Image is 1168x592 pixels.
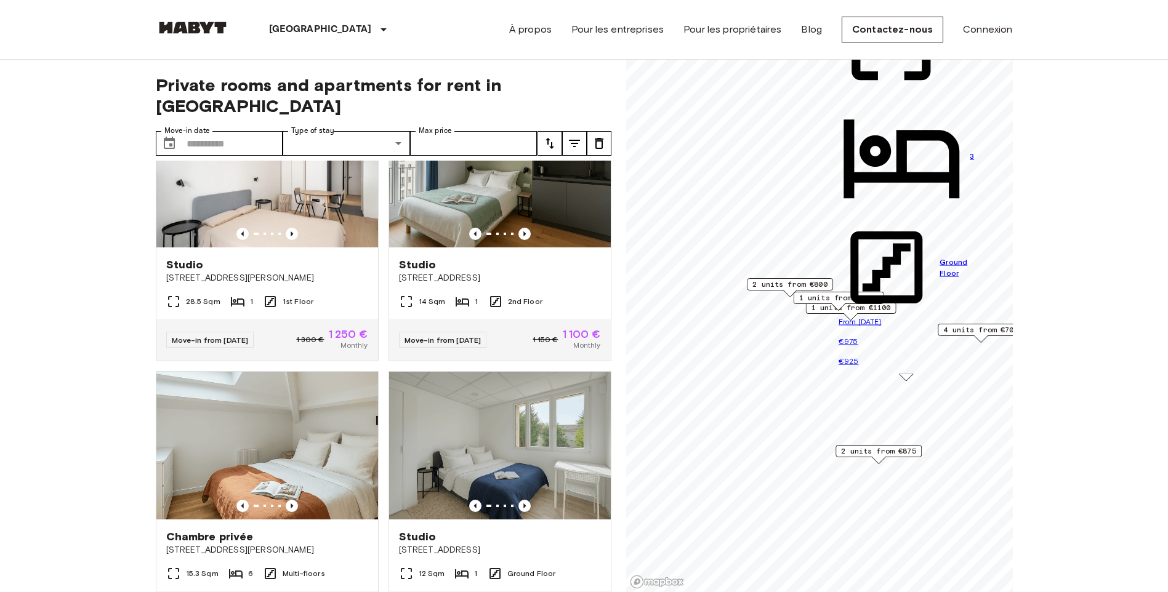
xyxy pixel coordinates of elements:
[156,100,378,247] img: Marketing picture of unit FR-18-002-012-01H
[236,228,249,240] button: Previous image
[943,324,1018,335] span: 4 units from €700
[419,568,445,579] span: 12 Sqm
[399,272,601,284] span: [STREET_ADDRESS]
[157,131,182,156] button: Choose date
[747,278,833,297] div: Map marker
[248,568,253,579] span: 6
[587,131,611,156] button: tune
[296,334,324,345] span: 1 300 €
[399,544,601,556] span: [STREET_ADDRESS]
[805,302,896,321] div: Map marker
[841,446,916,457] span: 2 units from €875
[156,372,378,519] img: Marketing picture of unit FR-18-003-003-05
[236,500,249,512] button: Previous image
[389,99,611,361] a: Marketing picture of unit FR-18-009-008-001Previous imagePrevious imageStudio[STREET_ADDRESS]14 S...
[963,22,1012,37] a: Connexion
[938,324,1024,343] div: Map marker
[518,500,531,512] button: Previous image
[799,292,878,303] span: 1 units from €1050
[563,329,600,340] span: 1 100 €
[970,151,974,162] span: 3
[186,568,219,579] span: 15.3 Sqm
[469,228,481,240] button: Previous image
[186,296,220,307] span: 28.5 Sqm
[571,22,664,37] a: Pour les entreprises
[156,22,230,34] img: Habyt
[793,292,884,311] div: Map marker
[508,296,542,307] span: 2nd Floor
[475,296,478,307] span: 1
[286,228,298,240] button: Previous image
[291,126,334,136] label: Type of stay
[838,335,973,348] p: €975
[156,99,379,361] a: Marketing picture of unit FR-18-002-012-01HPrevious imagePrevious imageStudio[STREET_ADDRESS][PER...
[250,296,253,307] span: 1
[838,317,881,326] span: From [DATE]
[801,22,822,37] a: Blog
[573,340,600,351] span: Monthly
[836,445,922,464] div: Map marker
[838,355,973,367] p: €925
[509,22,552,37] a: À propos
[940,257,974,279] span: Ground Floor
[283,568,325,579] span: Multi-floors
[389,372,611,519] img: Marketing picture of unit FR-18-010-006-001
[283,296,313,307] span: 1st Floor
[164,126,210,136] label: Move-in date
[419,296,446,307] span: 14 Sqm
[419,126,452,136] label: Max price
[286,500,298,512] button: Previous image
[630,575,684,589] a: Mapbox logo
[399,257,437,272] span: Studio
[166,272,368,284] span: [STREET_ADDRESS][PERSON_NAME]
[842,17,943,42] a: Contactez-nous
[474,568,477,579] span: 1
[518,228,531,240] button: Previous image
[340,340,368,351] span: Monthly
[562,131,587,156] button: tune
[469,500,481,512] button: Previous image
[156,74,611,116] span: Private rooms and apartments for rent in [GEOGRAPHIC_DATA]
[507,568,556,579] span: Ground Floor
[399,529,437,544] span: Studio
[752,279,828,290] span: 2 units from €800
[405,335,481,345] span: Move-in from [DATE]
[329,329,368,340] span: 1 250 €
[533,334,558,345] span: 1 150 €
[389,100,611,247] img: Marketing picture of unit FR-18-009-008-001
[538,131,562,156] button: tune
[683,22,781,37] a: Pour les propriétaires
[166,544,368,556] span: [STREET_ADDRESS][PERSON_NAME]
[166,529,254,544] span: Chambre privée
[269,22,372,37] p: [GEOGRAPHIC_DATA]
[172,335,249,345] span: Move-in from [DATE]
[166,257,204,272] span: Studio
